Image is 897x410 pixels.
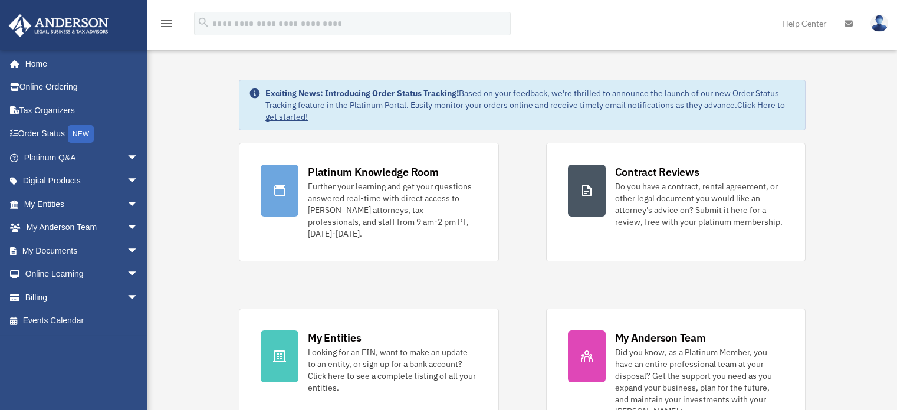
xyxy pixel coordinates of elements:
div: Platinum Knowledge Room [308,165,439,179]
div: Contract Reviews [615,165,699,179]
i: menu [159,17,173,31]
span: arrow_drop_down [127,169,150,193]
div: My Entities [308,330,361,345]
a: Billingarrow_drop_down [8,286,156,309]
img: Anderson Advisors Platinum Portal [5,14,112,37]
a: Online Learningarrow_drop_down [8,263,156,286]
img: User Pic [870,15,888,32]
a: Digital Productsarrow_drop_down [8,169,156,193]
div: Do you have a contract, rental agreement, or other legal document you would like an attorney's ad... [615,181,784,228]
div: Based on your feedback, we're thrilled to announce the launch of our new Order Status Tracking fe... [265,87,796,123]
div: Further your learning and get your questions answered real-time with direct access to [PERSON_NAM... [308,181,477,240]
a: Platinum Q&Aarrow_drop_down [8,146,156,169]
span: arrow_drop_down [127,146,150,170]
a: Contract Reviews Do you have a contract, rental agreement, or other legal document you would like... [546,143,806,261]
i: search [197,16,210,29]
div: Looking for an EIN, want to make an update to an entity, or sign up for a bank account? Click her... [308,346,477,393]
span: arrow_drop_down [127,216,150,240]
div: My Anderson Team [615,330,706,345]
span: arrow_drop_down [127,239,150,263]
span: arrow_drop_down [127,286,150,310]
a: Tax Organizers [8,99,156,122]
a: menu [159,21,173,31]
a: Click Here to get started! [265,100,785,122]
a: Events Calendar [8,309,156,333]
a: My Entitiesarrow_drop_down [8,192,156,216]
a: Online Ordering [8,76,156,99]
a: My Anderson Teamarrow_drop_down [8,216,156,240]
span: arrow_drop_down [127,192,150,217]
a: Platinum Knowledge Room Further your learning and get your questions answered real-time with dire... [239,143,498,261]
div: NEW [68,125,94,143]
strong: Exciting News: Introducing Order Status Tracking! [265,88,459,99]
a: My Documentsarrow_drop_down [8,239,156,263]
a: Home [8,52,150,76]
span: arrow_drop_down [127,263,150,287]
a: Order StatusNEW [8,122,156,146]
